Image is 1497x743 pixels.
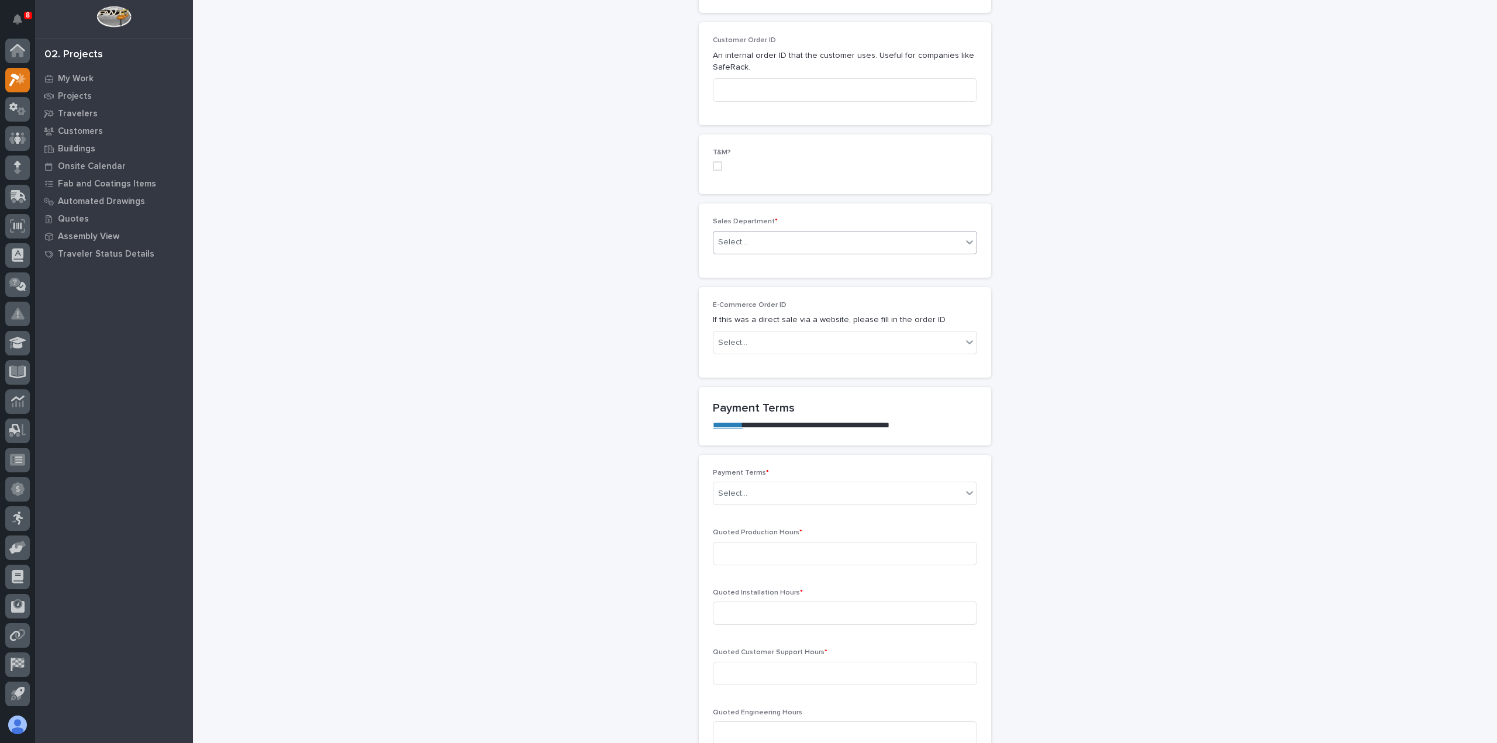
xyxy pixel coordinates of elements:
a: Automated Drawings [35,192,193,210]
button: users-avatar [5,713,30,737]
span: Quoted Customer Support Hours [713,649,827,656]
p: If this was a direct sale via a website, please fill in the order ID [713,314,977,326]
p: Fab and Coatings Items [58,179,156,189]
span: Quoted Engineering Hours [713,709,802,716]
p: Onsite Calendar [58,161,126,172]
div: Select... [718,236,747,248]
p: An internal order ID that the customer uses. Useful for companies like SafeRack. [713,50,977,74]
p: My Work [58,74,94,84]
span: E-Commerce Order ID [713,302,787,309]
span: Quoted Production Hours [713,529,802,536]
img: Workspace Logo [96,6,131,27]
a: My Work [35,70,193,87]
a: Onsite Calendar [35,157,193,175]
p: 8 [26,11,30,19]
a: Assembly View [35,227,193,245]
span: T&M? [713,149,731,156]
a: Projects [35,87,193,105]
a: Quotes [35,210,193,227]
a: Fab and Coatings Items [35,175,193,192]
h2: Payment Terms [713,401,977,415]
p: Quotes [58,214,89,224]
a: Buildings [35,140,193,157]
p: Traveler Status Details [58,249,154,260]
div: Select... [718,337,747,349]
p: Automated Drawings [58,196,145,207]
p: Assembly View [58,231,119,242]
div: Notifications8 [15,14,30,33]
a: Traveler Status Details [35,245,193,262]
div: Select... [718,488,747,500]
button: Notifications [5,7,30,32]
a: Customers [35,122,193,140]
p: Projects [58,91,92,102]
span: Payment Terms [713,469,769,476]
p: Buildings [58,144,95,154]
span: Customer Order ID [713,37,776,44]
span: Sales Department [713,218,778,225]
a: Travelers [35,105,193,122]
span: Quoted Installation Hours [713,589,803,596]
p: Travelers [58,109,98,119]
p: Customers [58,126,103,137]
div: 02. Projects [44,49,103,61]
